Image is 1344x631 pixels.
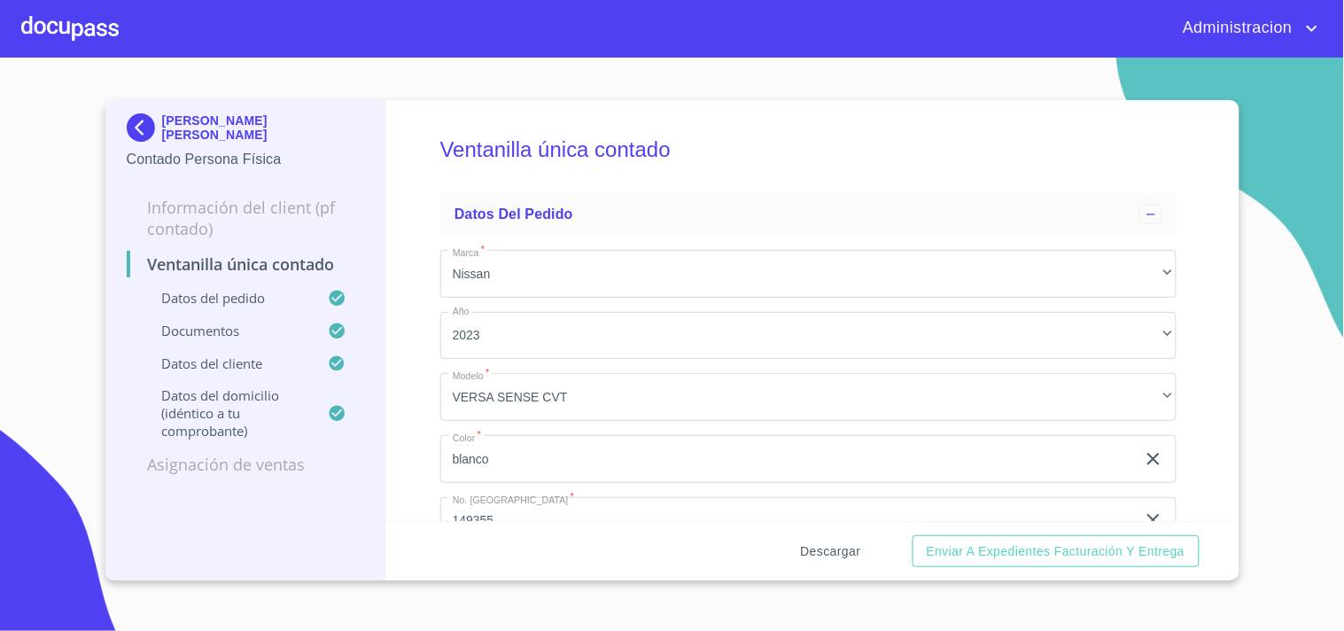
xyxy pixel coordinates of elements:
[454,206,573,222] span: Datos del pedido
[127,113,162,142] img: Docupass spot blue
[913,535,1200,568] button: Enviar a Expedientes Facturación y Entrega
[801,541,861,563] span: Descargar
[440,113,1177,186] h5: Ventanilla única contado
[127,386,329,440] p: Datos del domicilio (idéntico a tu comprobante)
[127,253,365,275] p: Ventanilla única contado
[440,373,1177,421] div: VERSA SENSE CVT
[127,454,365,475] p: Asignación de Ventas
[927,541,1185,563] span: Enviar a Expedientes Facturación y Entrega
[1169,14,1301,43] span: Administracion
[127,322,329,339] p: Documentos
[127,113,365,149] div: [PERSON_NAME] [PERSON_NAME]
[1143,510,1164,531] button: clear input
[127,149,365,170] p: Contado Persona Física
[162,113,365,142] p: [PERSON_NAME] [PERSON_NAME]
[1143,448,1164,470] button: clear input
[1169,14,1323,43] button: account of current user
[440,193,1177,236] div: Datos del pedido
[127,289,329,307] p: Datos del pedido
[440,312,1177,360] div: 2023
[127,354,329,372] p: Datos del cliente
[440,250,1177,298] div: Nissan
[794,535,868,568] button: Descargar
[127,197,365,239] p: Información del Client (PF contado)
